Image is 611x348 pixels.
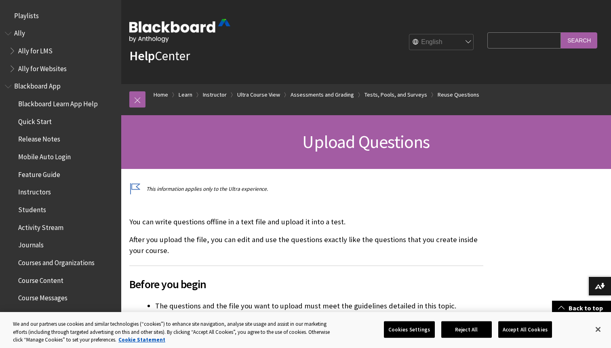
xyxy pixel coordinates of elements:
input: Search [561,32,597,48]
a: More information about your privacy, opens in a new tab [118,336,165,343]
span: Feature Guide [18,168,60,179]
span: Blackboard Learn App Help [18,97,98,108]
p: After you upload the file, you can edit and use the questions exactly like the questions that you... [129,234,483,255]
span: Courses and Organizations [18,256,95,267]
strong: Help [129,48,155,64]
span: Blackboard App [14,80,61,91]
span: Quick Start [18,115,52,126]
span: Before you begin [129,276,483,293]
img: Blackboard by Anthology [129,19,230,42]
span: Playlists [14,9,39,20]
a: Reuse Questions [438,90,479,100]
a: Assessments and Grading [291,90,354,100]
span: Course Content [18,274,63,285]
nav: Book outline for Anthology Ally Help [5,27,116,76]
span: Mobile Auto Login [18,150,71,161]
span: Release Notes [18,133,60,143]
nav: Book outline for Playlists [5,9,116,23]
span: Ally for LMS [18,44,53,55]
span: Ally [14,27,25,38]
button: Close [589,321,607,338]
button: Accept All Cookies [498,321,552,338]
span: Instructors [18,186,51,196]
span: Activity Stream [18,221,63,232]
p: You can write questions offline in a text file and upload it into a test. [129,217,483,227]
a: Back to top [552,301,611,316]
a: Home [154,90,168,100]
a: Ultra Course View [237,90,280,100]
button: Reject All [441,321,492,338]
a: HelpCenter [129,48,190,64]
div: We and our partners use cookies and similar technologies (“cookies”) to enhance site navigation, ... [13,320,336,344]
span: Journals [18,238,44,249]
select: Site Language Selector [409,34,474,51]
span: Students [18,203,46,214]
p: This information applies only to the Ultra experience. [129,185,483,193]
span: Upload Questions [302,131,430,153]
span: Ally for Websites [18,62,67,73]
a: Learn [179,90,192,100]
li: The questions and the file you want to upload must meet the guidelines detailed in this topic. [155,300,483,312]
a: Tests, Pools, and Surveys [364,90,427,100]
span: Course Messages [18,291,67,302]
button: Cookies Settings [384,321,435,338]
span: Offline Content [18,309,63,320]
a: Instructor [203,90,227,100]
